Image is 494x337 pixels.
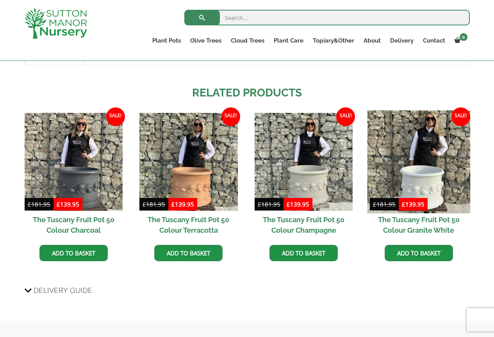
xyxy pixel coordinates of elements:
[359,35,385,46] a: About
[373,200,376,208] span: £
[367,110,470,213] img: The Tuscany Fruit Pot 50 Colour Granite White
[28,200,31,208] span: £
[308,35,359,46] a: Topiary&Other
[287,200,290,208] span: £
[57,200,60,208] span: £
[385,245,453,261] a: Add to basket: “The Tuscany Fruit Pot 50 Colour Granite White”
[57,200,79,208] bdi: 139.95
[255,113,353,211] img: The Tuscany Fruit Pot 50 Colour Champagne
[370,211,468,239] h2: The Tuscany Fruit Pot 50 Colour Granite White
[451,107,470,126] span: Sale!
[221,107,240,126] span: Sale!
[154,245,223,261] a: Add to basket: “The Tuscany Fruit Pot 50 Colour Terracotta”
[171,200,175,208] span: £
[460,33,467,41] span: 0
[34,283,93,298] span: Delivery Guide
[106,107,125,126] span: Sale!
[269,35,308,46] a: Plant Care
[143,200,165,208] bdi: 181.95
[25,113,123,211] img: The Tuscany Fruit Pot 50 Colour Charcoal
[287,200,309,208] bdi: 139.95
[255,211,353,239] h2: The Tuscany Fruit Pot 50 Colour Champagne
[25,85,470,101] h2: Related products
[418,35,450,46] a: Contact
[139,211,237,239] h2: The Tuscany Fruit Pot 50 Colour Terracotta
[450,35,470,46] a: 0
[336,107,355,126] span: Sale!
[25,8,87,39] img: logo
[148,35,185,46] a: Plant Pots
[385,35,418,46] a: Delivery
[258,200,261,208] span: £
[143,200,146,208] span: £
[25,211,123,239] h2: The Tuscany Fruit Pot 50 Colour Charcoal
[185,35,226,46] a: Olive Trees
[39,245,108,261] a: Add to basket: “The Tuscany Fruit Pot 50 Colour Charcoal”
[25,113,123,239] a: Sale! The Tuscany Fruit Pot 50 Colour Charcoal
[171,200,194,208] bdi: 139.95
[139,113,237,211] img: The Tuscany Fruit Pot 50 Colour Terracotta
[184,10,470,25] input: Search...
[402,200,405,208] span: £
[255,113,353,239] a: Sale! The Tuscany Fruit Pot 50 Colour Champagne
[269,245,338,261] a: Add to basket: “The Tuscany Fruit Pot 50 Colour Champagne”
[226,35,269,46] a: Cloud Trees
[402,200,424,208] bdi: 139.95
[370,113,468,239] a: Sale! The Tuscany Fruit Pot 50 Colour Granite White
[28,200,50,208] bdi: 181.95
[373,200,396,208] bdi: 181.95
[258,200,280,208] bdi: 181.95
[139,113,237,239] a: Sale! The Tuscany Fruit Pot 50 Colour Terracotta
